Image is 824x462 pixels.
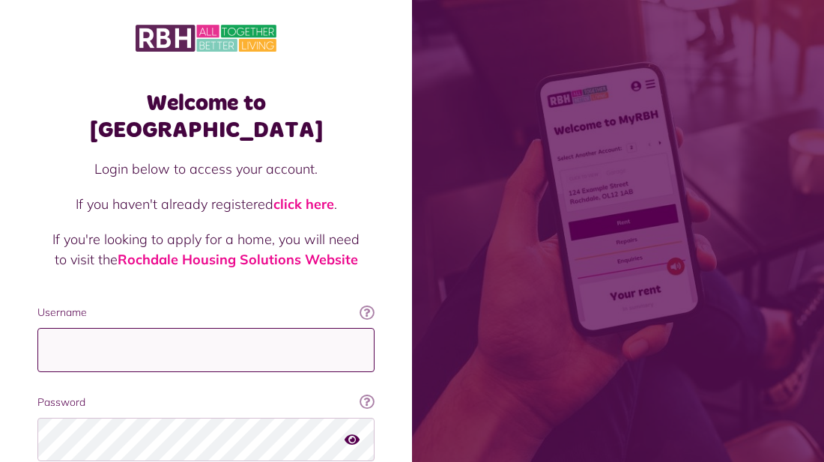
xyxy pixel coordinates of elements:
label: Password [37,395,375,410]
label: Username [37,305,375,320]
p: Login below to access your account. [52,159,360,179]
img: MyRBH [136,22,276,54]
p: If you haven't already registered . [52,194,360,214]
p: If you're looking to apply for a home, you will need to visit the [52,229,360,270]
h1: Welcome to [GEOGRAPHIC_DATA] [37,90,375,144]
a: click here [273,195,334,213]
a: Rochdale Housing Solutions Website [118,251,358,268]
